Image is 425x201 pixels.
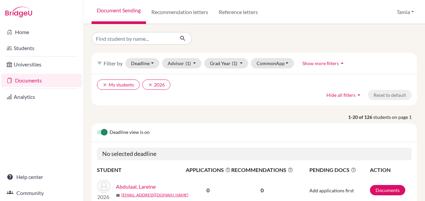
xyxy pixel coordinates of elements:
button: Grad Year(1) [204,58,248,68]
h5: No selected deadline [97,148,412,160]
button: Tamia [394,6,417,18]
i: arrow_drop_up [356,91,362,98]
a: Documents [370,185,405,195]
p: 2026 [97,193,111,201]
button: CommonApp [251,58,294,68]
span: students on page 1 [373,114,417,121]
span: Hide all filters [326,92,356,98]
a: Home [1,25,82,39]
span: Filter by [104,60,123,66]
a: Documents [1,74,82,87]
i: filter_list [97,60,102,66]
span: Deadline view is on [110,129,150,137]
span: (1) [185,60,191,66]
a: Universities [1,58,82,71]
a: [EMAIL_ADDRESS][DOMAIN_NAME] [121,192,188,198]
i: clear [103,82,107,87]
span: (1) [232,60,237,66]
span: Show more filters [302,60,339,66]
button: clear2026 [142,79,170,90]
a: Abdulaal, Lareine [116,183,156,191]
p: 0 [231,186,293,194]
a: Community [1,186,82,200]
span: PENDING DOCS [309,166,370,174]
a: Help center [1,170,82,184]
button: Show more filtersarrow_drop_up [297,58,351,68]
a: Analytics [1,90,82,104]
span: mail [116,193,120,197]
button: Deadline [125,58,159,68]
button: clearMy students [97,79,140,90]
a: Students [1,41,82,55]
i: arrow_drop_up [339,60,345,66]
strong: 1-20 of 126 [348,114,373,121]
span: Add applications first [309,188,354,193]
i: clear [148,82,153,87]
th: STUDENT [97,166,185,174]
img: Bridge-U [5,7,32,17]
span: RECOMMENDATIONS [231,166,293,174]
button: Advisor(1) [162,58,202,68]
input: Find student by name... [92,32,174,45]
th: ACTION [370,166,412,174]
img: Abdulaal, Lareine [97,180,111,193]
button: Reset to default [368,90,412,100]
span: APPLICATIONS [186,166,231,174]
button: Hide all filtersarrow_drop_up [321,90,368,100]
b: 0 [206,187,209,193]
